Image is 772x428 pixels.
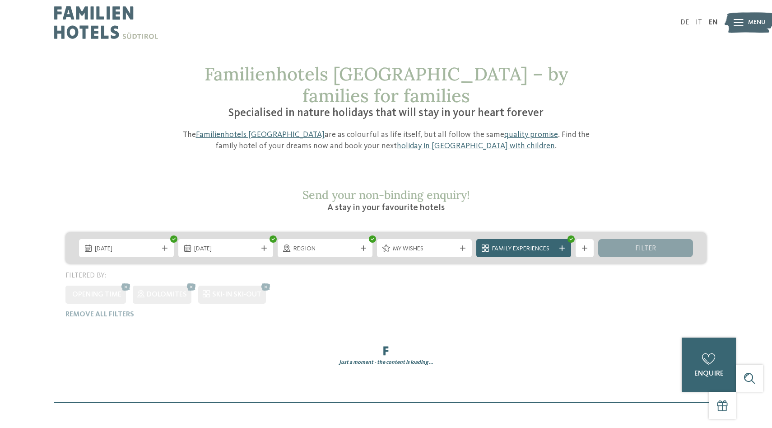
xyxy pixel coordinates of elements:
a: DE [680,19,689,26]
span: Specialised in nature holidays that will stay in your heart forever [228,108,544,119]
span: Menu [748,18,766,27]
span: Familienhotels [GEOGRAPHIC_DATA] – by families for families [205,62,568,107]
span: [DATE] [95,245,158,254]
a: EN [709,19,718,26]
a: Familienhotels [GEOGRAPHIC_DATA] [196,131,325,139]
span: [DATE] [194,245,257,254]
span: Send your non-binding enquiry! [302,188,470,202]
span: My wishes [393,245,456,254]
a: quality promise [504,131,558,139]
span: 27 [700,337,707,346]
a: enquire [682,338,736,392]
div: Just a moment - the content is loading … [59,359,713,367]
a: holiday in [GEOGRAPHIC_DATA] with children [397,142,555,150]
span: Family Experiences [492,245,555,254]
a: IT [696,19,702,26]
span: / [697,337,700,346]
p: The are as colourful as life itself, but all follow the same . Find the family hotel of your drea... [172,129,600,152]
span: 4 [693,337,697,346]
span: enquire [694,370,724,377]
span: Region [293,245,357,254]
span: A stay in your favourite hotels [327,203,445,212]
